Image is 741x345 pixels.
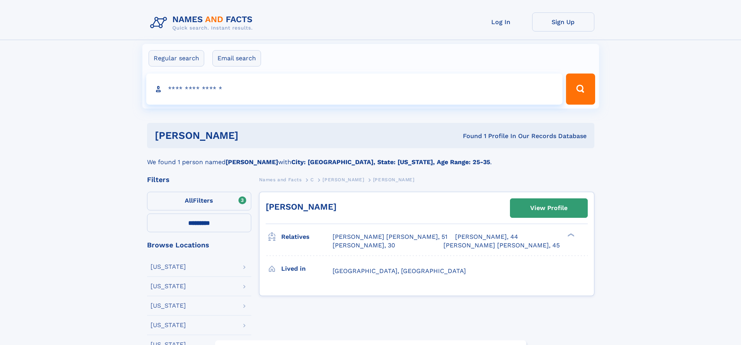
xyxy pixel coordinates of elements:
span: [PERSON_NAME] [373,177,415,182]
div: [US_STATE] [151,264,186,270]
div: Found 1 Profile In Our Records Database [350,132,587,140]
a: [PERSON_NAME] [PERSON_NAME], 45 [443,241,560,250]
h1: [PERSON_NAME] [155,131,351,140]
div: Browse Locations [147,242,251,249]
a: Sign Up [532,12,594,32]
button: Search Button [566,74,595,105]
label: Regular search [149,50,204,67]
div: We found 1 person named with . [147,148,594,167]
div: [US_STATE] [151,303,186,309]
span: [PERSON_NAME] [322,177,364,182]
div: [US_STATE] [151,322,186,328]
a: [PERSON_NAME], 30 [333,241,395,250]
h3: Relatives [281,230,333,243]
a: [PERSON_NAME] [266,202,336,212]
div: View Profile [530,199,568,217]
h3: Lived in [281,262,333,275]
a: Names and Facts [259,175,302,184]
label: Email search [212,50,261,67]
a: View Profile [510,199,587,217]
div: ❯ [566,233,575,238]
a: Log In [470,12,532,32]
label: Filters [147,192,251,210]
a: [PERSON_NAME] [PERSON_NAME], 51 [333,233,447,241]
div: [US_STATE] [151,283,186,289]
span: [GEOGRAPHIC_DATA], [GEOGRAPHIC_DATA] [333,267,466,275]
div: Filters [147,176,251,183]
a: C [310,175,314,184]
img: Logo Names and Facts [147,12,259,33]
a: [PERSON_NAME] [322,175,364,184]
span: All [185,197,193,204]
a: [PERSON_NAME], 44 [455,233,518,241]
span: C [310,177,314,182]
input: search input [146,74,563,105]
b: City: [GEOGRAPHIC_DATA], State: [US_STATE], Age Range: 25-35 [291,158,490,166]
b: [PERSON_NAME] [226,158,278,166]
